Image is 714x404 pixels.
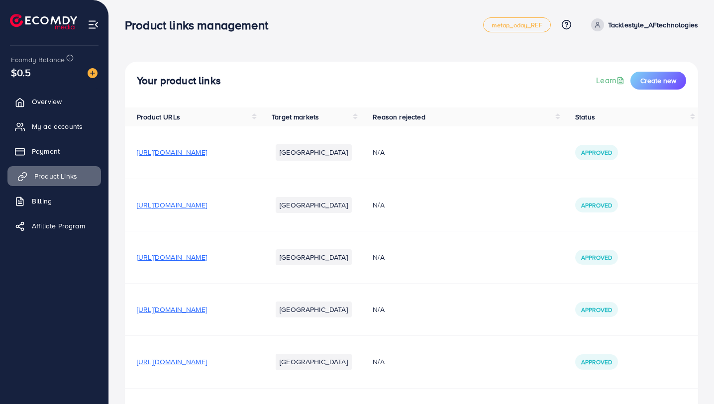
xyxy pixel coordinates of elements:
h4: Your product links [137,75,221,87]
a: My ad accounts [7,116,101,136]
span: Product URLs [137,112,180,122]
span: Approved [581,253,612,262]
span: Status [575,112,595,122]
a: Billing [7,191,101,211]
a: metap_oday_REF [483,17,551,32]
a: Learn [596,75,626,86]
a: Overview [7,92,101,111]
li: [GEOGRAPHIC_DATA] [276,249,352,265]
span: N/A [373,357,384,367]
span: N/A [373,304,384,314]
span: metap_oday_REF [492,22,542,28]
span: [URL][DOMAIN_NAME] [137,304,207,314]
span: [URL][DOMAIN_NAME] [137,357,207,367]
span: Billing [32,196,52,206]
span: Target markets [272,112,319,122]
span: N/A [373,200,384,210]
span: Approved [581,201,612,209]
span: Create new [640,76,676,86]
span: [URL][DOMAIN_NAME] [137,147,207,157]
span: Overview [32,97,62,106]
span: My ad accounts [32,121,83,131]
span: Reason rejected [373,112,425,122]
img: image [88,68,98,78]
a: Affiliate Program [7,216,101,236]
span: Payment [32,146,60,156]
li: [GEOGRAPHIC_DATA] [276,354,352,370]
span: N/A [373,252,384,262]
li: [GEOGRAPHIC_DATA] [276,197,352,213]
img: logo [10,14,77,29]
img: menu [88,19,99,30]
h3: Product links management [125,18,276,32]
a: Product Links [7,166,101,186]
span: Affiliate Program [32,221,85,231]
span: Ecomdy Balance [11,55,65,65]
span: Approved [581,305,612,314]
li: [GEOGRAPHIC_DATA] [276,144,352,160]
a: Payment [7,141,101,161]
span: Product Links [34,171,77,181]
span: N/A [373,147,384,157]
p: Tacklestyle_AFtechnologies [608,19,698,31]
a: Tacklestyle_AFtechnologies [587,18,698,31]
span: Approved [581,148,612,157]
li: [GEOGRAPHIC_DATA] [276,302,352,317]
span: $0.5 [11,65,31,80]
button: Create new [630,72,686,90]
span: [URL][DOMAIN_NAME] [137,200,207,210]
span: Approved [581,358,612,366]
span: [URL][DOMAIN_NAME] [137,252,207,262]
iframe: Chat [672,359,707,397]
